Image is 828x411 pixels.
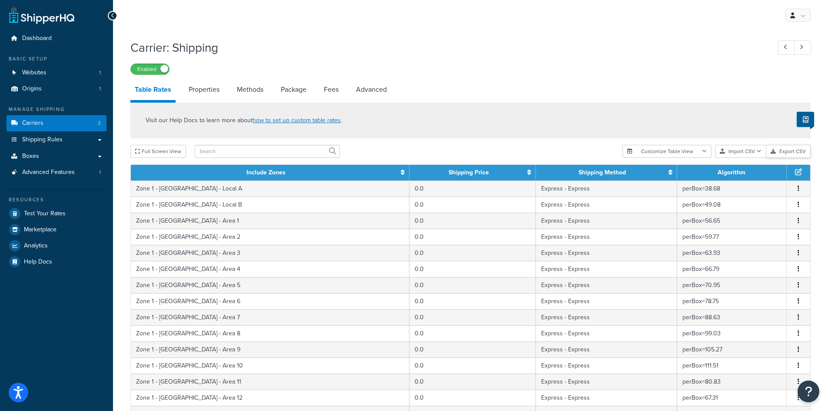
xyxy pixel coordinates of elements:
a: Previous Record [778,40,795,55]
a: Shipping Price [449,168,489,177]
a: Properties [184,79,224,100]
td: perBox=99.03 [677,325,787,341]
td: perBox=111.51 [677,358,787,374]
a: Help Docs [7,254,106,270]
td: Express - Express [536,197,677,213]
td: 0.0 [409,245,536,261]
td: 0.0 [409,180,536,197]
span: Dashboard [22,35,52,42]
th: Algorithm [677,165,787,180]
td: Express - Express [536,374,677,390]
td: Express - Express [536,261,677,277]
a: Test Your Rates [7,206,106,221]
td: 0.0 [409,341,536,358]
td: perBox=66.79 [677,261,787,277]
span: Advanced Features [22,169,75,176]
a: Include Zones [246,168,286,177]
a: Shipping Method [579,168,626,177]
li: Carriers [7,115,106,131]
td: Zone 1 - [GEOGRAPHIC_DATA] - Area 9 [131,341,409,358]
td: 0.0 [409,229,536,245]
td: 0.0 [409,374,536,390]
td: Express - Express [536,309,677,325]
td: Express - Express [536,245,677,261]
td: Zone 1 - [GEOGRAPHIC_DATA] - Area 6 [131,293,409,309]
span: Carriers [22,120,43,127]
a: Boxes [7,148,106,164]
li: Advanced Features [7,164,106,180]
a: Dashboard [7,30,106,47]
td: Zone 1 - [GEOGRAPHIC_DATA] - Area 5 [131,277,409,293]
button: Import CSV [715,145,766,158]
span: 1 [99,85,101,93]
button: Customize Table View [622,145,712,158]
span: Origins [22,85,42,93]
td: Zone 1 - [GEOGRAPHIC_DATA] - Area 10 [131,358,409,374]
a: Advanced [352,79,391,100]
div: Basic Setup [7,55,106,63]
span: Boxes [22,153,39,160]
td: Zone 1 - [GEOGRAPHIC_DATA] - Area 1 [131,213,409,229]
span: Analytics [24,242,48,250]
td: 0.0 [409,213,536,229]
span: 2 [98,120,101,127]
div: Resources [7,196,106,204]
button: Full Screen View [130,145,186,158]
span: 1 [99,169,101,176]
span: Help Docs [24,258,52,266]
span: Websites [22,69,47,77]
td: Express - Express [536,325,677,341]
a: Methods [233,79,268,100]
button: Show Help Docs [797,112,814,127]
td: Express - Express [536,341,677,358]
td: 0.0 [409,293,536,309]
td: 0.0 [409,309,536,325]
td: Express - Express [536,390,677,406]
td: perBox=63.93 [677,245,787,261]
label: Enabled [131,64,169,74]
td: Express - Express [536,213,677,229]
span: 1 [99,69,101,77]
td: Zone 1 - [GEOGRAPHIC_DATA] - Area 4 [131,261,409,277]
span: Shipping Rules [22,136,63,144]
td: 0.0 [409,358,536,374]
p: Visit our Help Docs to learn more about . [146,116,342,125]
td: Express - Express [536,180,677,197]
td: perBox=80.83 [677,374,787,390]
a: Table Rates [130,79,176,103]
a: Shipping Rules [7,132,106,148]
td: 0.0 [409,325,536,341]
td: perBox=38.68 [677,180,787,197]
td: 0.0 [409,277,536,293]
td: Zone 1 - [GEOGRAPHIC_DATA] - Area 2 [131,229,409,245]
td: Zone 1 - [GEOGRAPHIC_DATA] - Area 7 [131,309,409,325]
a: Carriers2 [7,115,106,131]
a: Advanced Features1 [7,164,106,180]
a: Fees [319,79,343,100]
li: Origins [7,81,106,97]
td: 0.0 [409,197,536,213]
div: Manage Shipping [7,106,106,113]
td: perBox=67.31 [677,390,787,406]
td: Express - Express [536,229,677,245]
input: Search [195,145,340,158]
a: Websites1 [7,65,106,81]
td: perBox=56.65 [677,213,787,229]
td: Zone 1 - [GEOGRAPHIC_DATA] - Area 3 [131,245,409,261]
td: perBox=78.75 [677,293,787,309]
td: perBox=105.27 [677,341,787,358]
a: Next Record [794,40,811,55]
a: Marketplace [7,222,106,237]
td: 0.0 [409,261,536,277]
td: Zone 1 - [GEOGRAPHIC_DATA] - Area 11 [131,374,409,390]
a: Analytics [7,238,106,254]
td: Express - Express [536,293,677,309]
td: perBox=49.08 [677,197,787,213]
td: perBox=59.77 [677,229,787,245]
